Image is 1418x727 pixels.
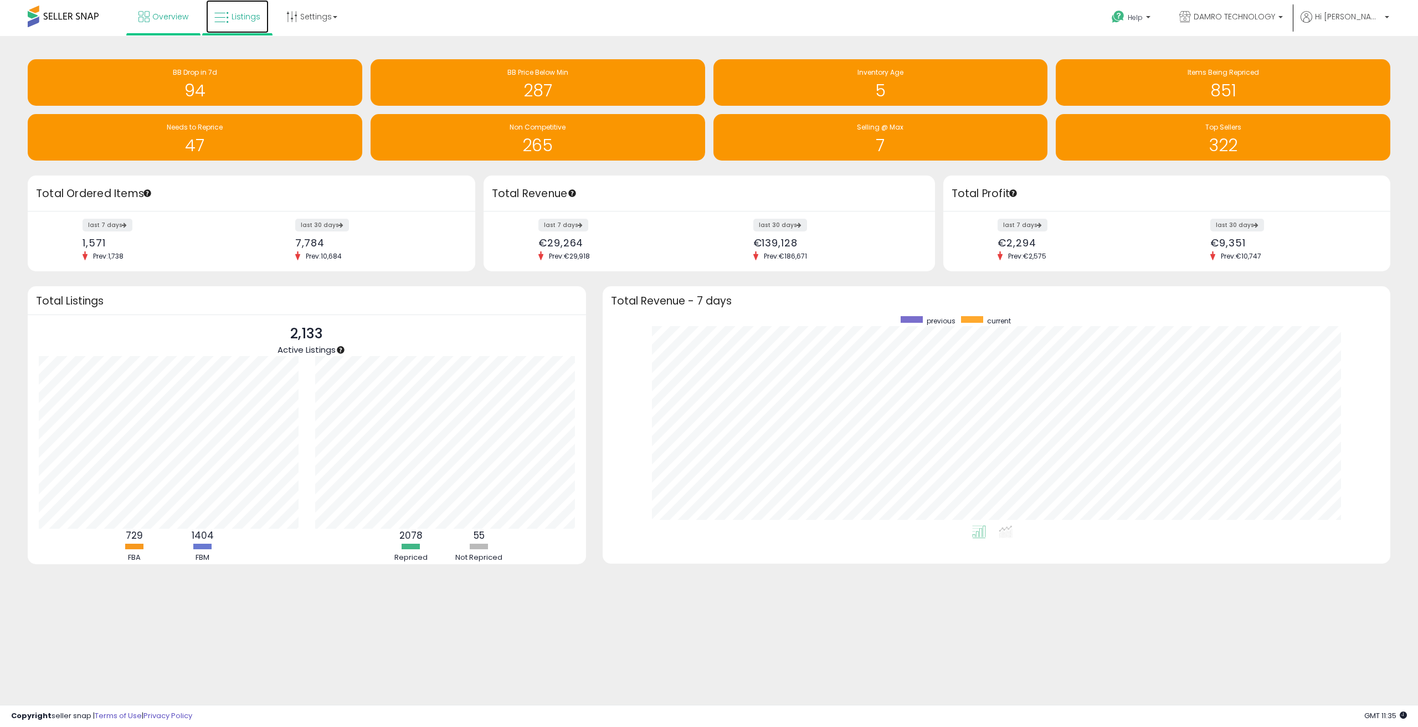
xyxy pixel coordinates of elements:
span: Listings [232,11,260,22]
span: Selling @ Max [857,122,903,132]
span: Prev: €2,575 [1003,251,1052,261]
a: Top Sellers 322 [1056,114,1390,161]
span: Top Sellers [1205,122,1241,132]
span: Needs to Reprice [167,122,223,132]
label: last 30 days [753,219,807,231]
span: Prev: €29,918 [543,251,595,261]
a: Help [1103,2,1162,36]
div: Tooltip anchor [336,345,346,355]
h3: Total Profit [952,186,1383,202]
h1: 851 [1061,81,1385,100]
div: FBM [169,553,236,563]
h1: 265 [376,136,700,154]
h1: 5 [719,81,1042,100]
label: last 7 days [83,219,132,231]
span: Items Being Repriced [1188,68,1259,77]
b: 2078 [399,529,423,542]
span: Non Competitive [510,122,566,132]
a: Items Being Repriced 851 [1056,59,1390,106]
h3: Total Listings [36,297,578,305]
div: 1,571 [83,237,243,249]
span: Prev: €186,671 [758,251,813,261]
label: last 30 days [295,219,349,231]
a: BB Price Below Min 287 [371,59,705,106]
a: Selling @ Max 7 [713,114,1048,161]
h3: Total Revenue - 7 days [611,297,1383,305]
span: Prev: €10,747 [1215,251,1267,261]
a: Inventory Age 5 [713,59,1048,106]
span: DAMRO TECHNOLOGY [1194,11,1275,22]
a: Hi [PERSON_NAME] [1301,11,1389,36]
b: 729 [126,529,143,542]
span: Overview [152,11,188,22]
h1: 322 [1061,136,1385,154]
label: last 7 days [538,219,588,231]
span: Help [1128,13,1143,22]
b: 55 [474,529,485,542]
div: €139,128 [753,237,916,249]
h1: 94 [33,81,357,100]
span: Active Listings [278,344,336,355]
div: Tooltip anchor [1008,188,1018,198]
span: Prev: 10,684 [300,251,347,261]
div: €29,264 [538,237,701,249]
label: last 30 days [1210,219,1264,231]
h1: 47 [33,136,357,154]
h3: Total Ordered Items [36,186,467,202]
h1: 7 [719,136,1042,154]
span: Inventory Age [857,68,903,77]
span: current [987,316,1011,326]
a: Non Competitive 265 [371,114,705,161]
a: BB Drop in 7d 94 [28,59,362,106]
div: €2,294 [998,237,1158,249]
span: BB Price Below Min [507,68,568,77]
span: BB Drop in 7d [173,68,217,77]
div: 7,784 [295,237,456,249]
div: Not Repriced [446,553,512,563]
span: previous [927,316,955,326]
span: Prev: 1,738 [88,251,129,261]
h1: 287 [376,81,700,100]
h3: Total Revenue [492,186,927,202]
div: Tooltip anchor [567,188,577,198]
div: FBA [101,553,168,563]
p: 2,133 [278,323,336,344]
a: Needs to Reprice 47 [28,114,362,161]
i: Get Help [1111,10,1125,24]
b: 1404 [192,529,214,542]
div: Tooltip anchor [142,188,152,198]
div: Repriced [378,553,444,563]
span: Hi [PERSON_NAME] [1315,11,1381,22]
label: last 7 days [998,219,1047,231]
div: €9,351 [1210,237,1371,249]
